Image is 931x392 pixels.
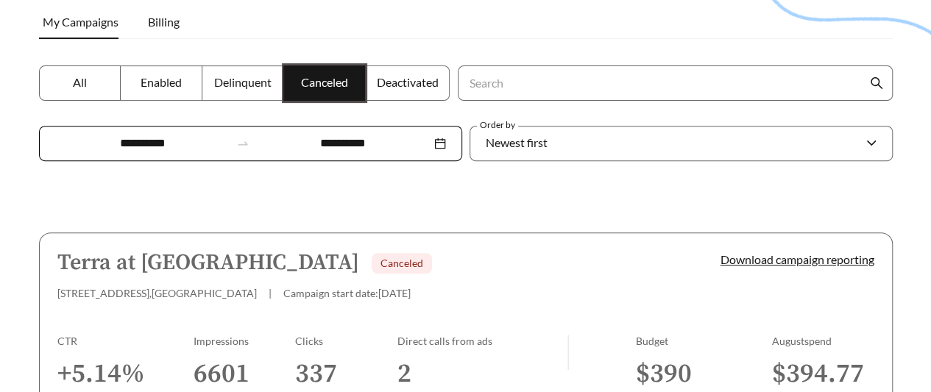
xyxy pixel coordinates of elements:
[57,357,194,391] h3: + 5.14 %
[214,75,272,89] span: Delinquent
[236,137,249,150] span: to
[57,287,257,299] span: [STREET_ADDRESS] , [GEOGRAPHIC_DATA]
[380,257,423,269] span: Canceled
[43,15,118,29] span: My Campaigns
[376,75,438,89] span: Deactivated
[567,335,569,370] img: line
[57,335,194,347] div: CTR
[148,15,180,29] span: Billing
[636,335,772,347] div: Budget
[721,252,874,266] a: Download campaign reporting
[57,251,359,275] h5: Terra at [GEOGRAPHIC_DATA]
[236,137,249,150] span: swap-right
[636,357,772,391] h3: $ 390
[870,76,883,90] span: search
[301,75,348,89] span: Canceled
[772,335,874,347] div: August spend
[295,357,397,391] h3: 337
[269,287,272,299] span: |
[397,335,567,347] div: Direct calls from ads
[194,357,296,391] h3: 6601
[283,287,411,299] span: Campaign start date: [DATE]
[772,357,874,391] h3: $ 394.77
[295,335,397,347] div: Clicks
[73,75,87,89] span: All
[141,75,182,89] span: Enabled
[194,335,296,347] div: Impressions
[397,357,567,391] h3: 2
[486,135,548,149] span: Newest first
